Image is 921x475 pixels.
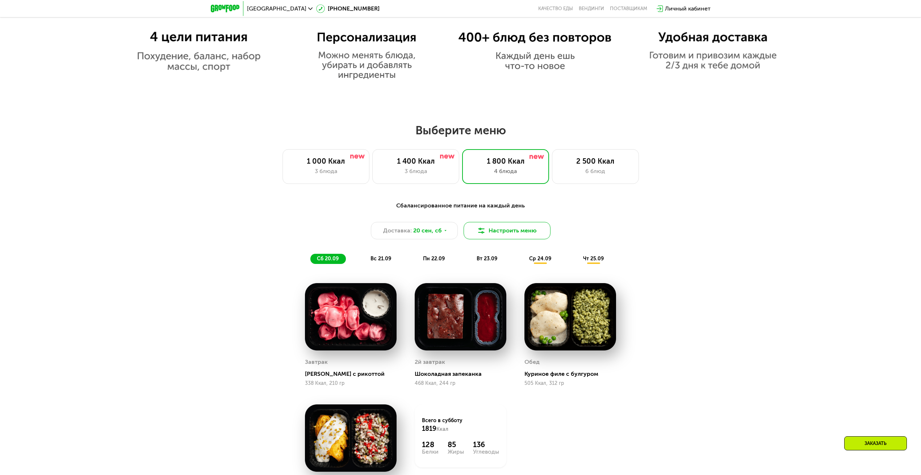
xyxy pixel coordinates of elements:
[436,426,448,432] span: Ккал
[560,167,631,176] div: 6 блюд
[579,6,604,12] a: Вендинги
[23,123,898,138] h2: Выберите меню
[583,256,604,262] span: чт 25.09
[415,381,506,386] div: 468 Ккал, 244 гр
[610,6,647,12] div: поставщикам
[422,449,439,455] div: Белки
[448,449,464,455] div: Жиры
[524,381,616,386] div: 505 Ккал, 312 гр
[246,201,675,210] div: Сбалансированное питание на каждый день
[383,226,412,235] span: Доставка:
[380,157,452,165] div: 1 400 Ккал
[470,167,541,176] div: 4 блюда
[524,370,622,378] div: Куриное филе с булгуром
[560,157,631,165] div: 2 500 Ккал
[380,167,452,176] div: 3 блюда
[473,440,499,449] div: 136
[665,4,711,13] div: Личный кабинет
[529,256,551,262] span: ср 24.09
[290,157,362,165] div: 1 000 Ккал
[422,417,499,433] div: Всего в субботу
[316,4,380,13] a: [PHONE_NUMBER]
[524,357,540,367] div: Обед
[305,357,328,367] div: Завтрак
[305,381,397,386] div: 338 Ккал, 210 гр
[473,449,499,455] div: Углеводы
[423,256,445,262] span: пн 22.09
[538,6,573,12] a: Качество еды
[247,6,306,12] span: [GEOGRAPHIC_DATA]
[844,436,907,450] div: Заказать
[305,370,402,378] div: [PERSON_NAME] с рикоттой
[415,370,512,378] div: Шоколадная запеканка
[415,357,445,367] div: 2й завтрак
[422,440,439,449] div: 128
[464,222,550,239] button: Настроить меню
[290,167,362,176] div: 3 блюда
[317,256,339,262] span: сб 20.09
[413,226,442,235] span: 20 сен, сб
[448,440,464,449] div: 85
[470,157,541,165] div: 1 800 Ккал
[477,256,497,262] span: вт 23.09
[422,425,436,433] span: 1819
[371,256,391,262] span: вс 21.09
